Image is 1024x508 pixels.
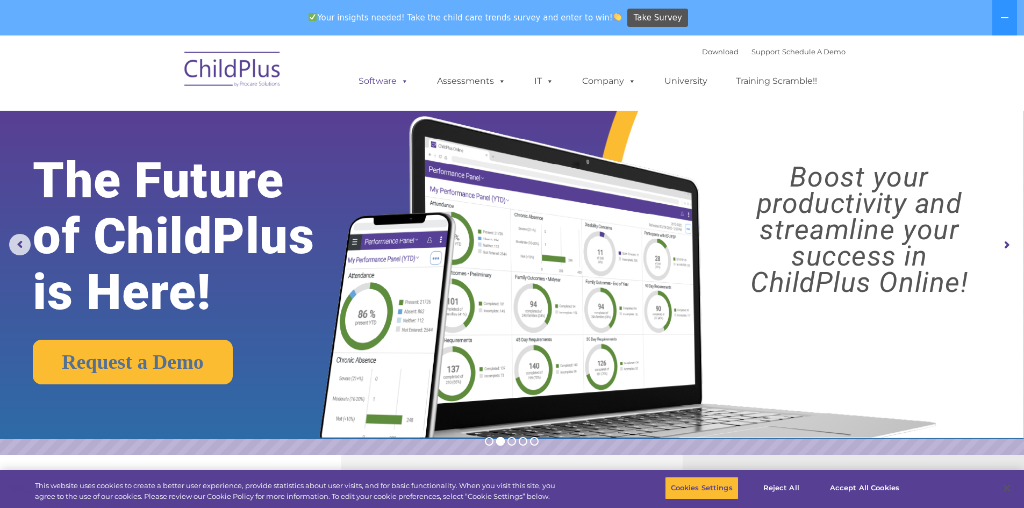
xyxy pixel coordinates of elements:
rs-layer: The Future of ChildPlus is Here! [33,153,360,320]
img: 👏 [613,13,621,21]
span: Take Survey [634,9,682,27]
a: Request a Demo [33,340,233,384]
button: Cookies Settings [665,477,739,499]
a: Assessments [426,70,517,92]
img: ✅ [309,13,317,21]
button: Reject All [748,477,815,499]
span: Your insights needed! Take the child care trends survey and enter to win! [304,7,626,28]
rs-layer: Boost your productivity and streamline your success in ChildPlus Online! [707,164,1011,296]
a: Download [702,47,739,56]
a: University [654,70,718,92]
a: Take Survey [627,9,688,27]
a: Software [348,70,419,92]
button: Accept All Cookies [824,477,905,499]
a: Company [571,70,647,92]
a: Training Scramble!! [725,70,828,92]
a: Support [751,47,780,56]
img: ChildPlus by Procare Solutions [179,44,287,98]
font: | [702,47,846,56]
a: Schedule A Demo [782,47,846,56]
span: Phone number [149,115,195,123]
span: Last name [149,71,182,79]
div: This website uses cookies to create a better user experience, provide statistics about user visit... [35,481,563,502]
a: IT [524,70,564,92]
button: Close [995,476,1019,500]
